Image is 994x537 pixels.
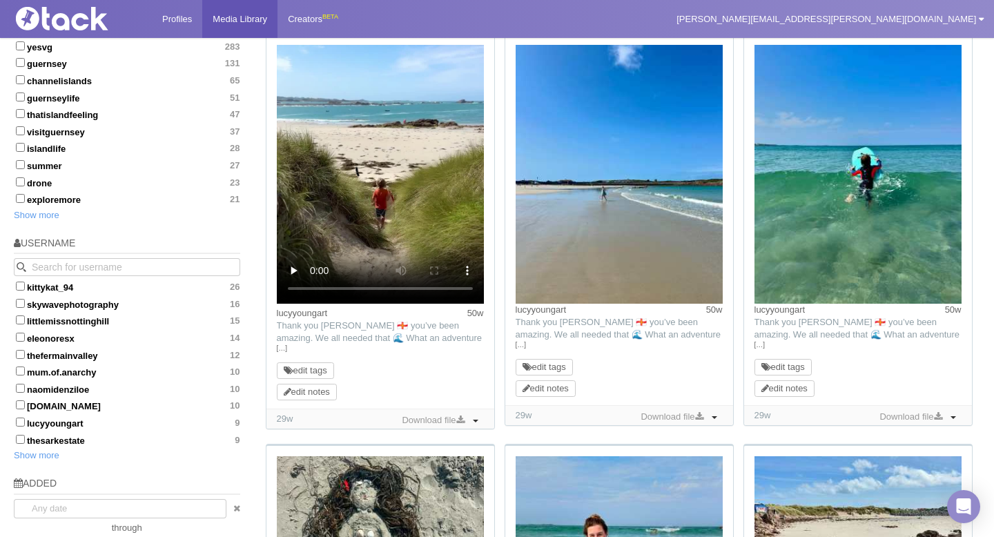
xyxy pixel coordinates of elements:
a: lucyyoungart [277,308,328,318]
a: […] [277,342,484,355]
a: clear [226,499,240,518]
input: naomidenziloe10 [16,384,25,393]
span: 283 [225,41,240,52]
input: thesarkestate9 [16,435,25,444]
input: lucyyoungart9 [16,418,25,427]
a: lucyyoungart [516,304,567,315]
input: Any date [14,499,226,518]
img: Image may contain: summer, leisure activities, person, sport, swimming, water, water sports, clot... [754,45,962,304]
input: thefermainvalley12 [16,350,25,359]
label: eleonoresx [14,331,240,344]
input: thatislandfeeling47 [16,109,25,118]
span: Thank you [PERSON_NAME] 🇬🇬 you’ve been amazing. We all needed that 🌊 What an adventure 🙏 a big th... [277,320,483,393]
input: [DOMAIN_NAME]10 [16,400,25,409]
input: guernsey131 [16,58,25,67]
label: summer [14,158,240,172]
span: 131 [225,58,240,69]
div: BETA [322,10,338,24]
input: islandlife28 [16,143,25,152]
label: littlemissnottinghill [14,313,240,327]
a: […] [754,339,962,351]
span: 15 [230,315,240,326]
span: 65 [230,75,240,86]
input: guernseylife51 [16,92,25,101]
label: drone [14,175,240,189]
input: visitguernsey37 [16,126,25,135]
a: edit tags [284,365,327,375]
label: guernsey [14,56,240,70]
input: drone23 [16,177,25,186]
h5: Added [14,478,240,494]
label: skywavephotography [14,297,240,311]
time: Posted: 29/08/2024, 12:45:46 [706,304,723,316]
img: Image may contain: nature, outdoors, sky, horizon, beach, coast, sea, shoreline, water, person, s... [516,45,723,304]
input: eleonoresx14 [16,333,25,342]
label: channelislands [14,73,240,87]
label: lucyyoungart [14,416,240,429]
a: edit tags [523,362,566,372]
time: Posted: 29/08/2024, 12:45:46 [467,307,484,320]
label: yesvg [14,39,240,53]
input: mum.of.anarchy10 [16,367,25,375]
time: Added: 21/01/2025, 17:38:14 [277,413,293,424]
label: thesarkestate [14,433,240,447]
span: 21 [230,194,240,205]
a: Download file [398,413,467,428]
span: 14 [230,333,240,344]
label: islandlife [14,141,240,155]
input: exploremore21 [16,194,25,203]
label: thefermainvalley [14,348,240,362]
span: 27 [230,160,240,171]
time: Added: 21/01/2025, 17:38:11 [754,410,771,420]
span: 51 [230,92,240,104]
label: kittykat_94 [14,280,240,293]
span: 16 [230,299,240,310]
span: 10 [230,400,240,411]
svg: Search [17,262,26,272]
a: lucyyoungart [754,304,806,315]
span: 9 [235,435,240,446]
span: 10 [230,367,240,378]
a: edit notes [523,383,569,393]
span: Thank you [PERSON_NAME] 🇬🇬 you’ve been amazing. We all needed that 🌊 What an adventure 🙏 a big th... [754,317,960,389]
span: Thank you [PERSON_NAME] 🇬🇬 you’ve been amazing. We all needed that 🌊 What an adventure 🙏 a big th... [516,317,721,389]
a: […] [516,339,723,351]
time: Added: 21/01/2025, 17:38:12 [516,410,532,420]
div: Open Intercom Messenger [947,490,980,523]
a: Show more [14,210,59,220]
a: Download file [876,409,945,424]
label: naomidenziloe [14,382,240,396]
a: edit notes [284,387,330,397]
label: thatislandfeeling [14,107,240,121]
span: 23 [230,177,240,188]
input: summer27 [16,160,25,169]
label: exploremore [14,192,240,206]
h5: Username [14,238,240,254]
label: [DOMAIN_NAME] [14,398,240,412]
input: channelislands65 [16,75,25,84]
button: Search [14,258,32,276]
span: 10 [230,384,240,395]
label: guernseylife [14,90,240,104]
a: Download file [637,409,706,424]
input: yesvg283 [16,41,25,50]
span: 12 [230,350,240,361]
span: 37 [230,126,240,137]
label: visitguernsey [14,124,240,138]
span: 28 [230,143,240,154]
span: 26 [230,282,240,293]
input: kittykat_9426 [16,282,25,291]
span: 9 [235,418,240,429]
input: Search for username [14,258,240,276]
a: Show more [14,450,59,460]
img: Tack [10,7,148,30]
input: littlemissnottinghill15 [16,315,25,324]
a: edit notes [761,383,808,393]
label: mum.of.anarchy [14,364,240,378]
time: Posted: 29/08/2024, 12:45:46 [945,304,962,316]
a: edit tags [761,362,805,372]
input: skywavephotography16 [16,299,25,308]
span: 47 [230,109,240,120]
